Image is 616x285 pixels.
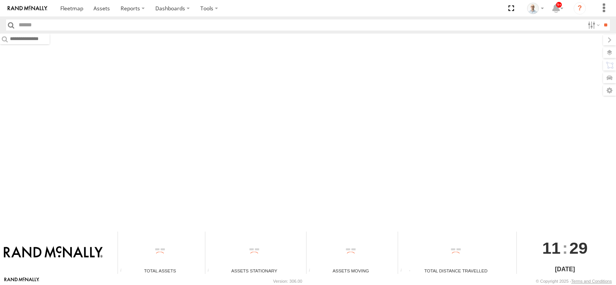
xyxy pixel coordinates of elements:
div: Assets Stationary [205,267,303,274]
div: Total number of assets current in transit. [306,268,318,274]
span: 29 [569,232,588,264]
div: Kurt Byers [524,3,547,14]
div: [DATE] [517,265,613,274]
div: Total distance travelled by all assets within specified date range and applied filters [398,268,410,274]
span: 11 [542,232,561,264]
a: Visit our Website [4,277,39,285]
div: : [517,232,613,264]
img: rand-logo.svg [8,6,47,11]
label: Map Settings [603,85,616,96]
div: © Copyright 2025 - [536,279,612,283]
i: ? [574,2,586,14]
div: Version: 306.00 [273,279,302,283]
label: Search Filter Options [585,19,601,31]
a: Terms and Conditions [571,279,612,283]
div: Total Assets [118,267,202,274]
div: Total number of Enabled Assets [118,268,129,274]
img: Rand McNally [4,246,103,259]
div: Total number of assets current stationary. [205,268,217,274]
div: Total Distance Travelled [398,267,513,274]
div: Assets Moving [306,267,395,274]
